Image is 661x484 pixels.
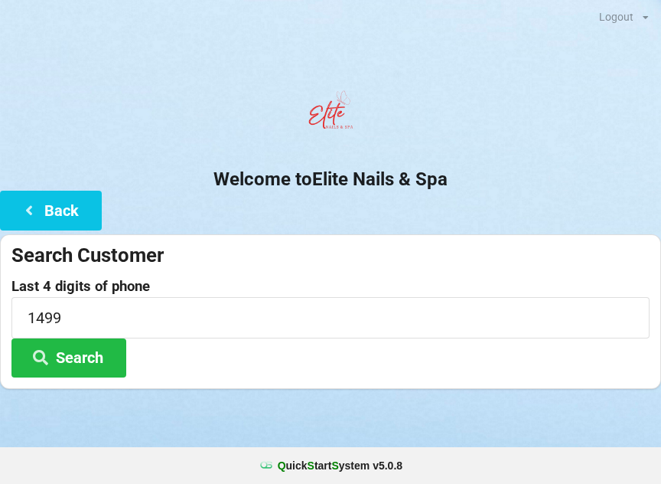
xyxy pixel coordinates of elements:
b: uick tart ystem v 5.0.8 [278,458,402,473]
img: EliteNailsSpa-Logo1.png [300,83,361,145]
span: S [308,459,314,472]
button: Search [11,338,126,378]
span: S [331,459,338,472]
span: Q [278,459,286,472]
div: Search Customer [11,243,650,268]
div: Logout [599,11,633,22]
input: 0000 [11,297,650,338]
img: favicon.ico [259,458,274,473]
label: Last 4 digits of phone [11,279,650,294]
